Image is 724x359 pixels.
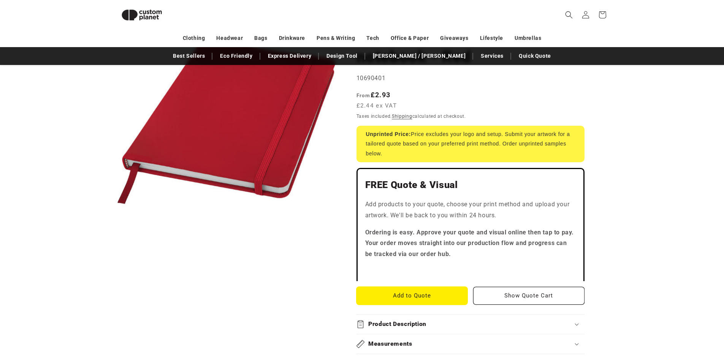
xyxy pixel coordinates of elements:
a: Tech [366,32,379,45]
a: Bags [254,32,267,45]
strong: Ordering is easy. Approve your quote and visual online then tap to pay. Your order moves straight... [365,229,574,258]
div: Taxes included. calculated at checkout. [356,112,585,120]
h2: Measurements [368,340,412,348]
button: Add to Quote [356,287,468,305]
a: Drinkware [279,32,305,45]
a: Services [477,49,507,63]
iframe: Chat Widget [597,277,724,359]
a: Quick Quote [515,49,555,63]
a: Office & Paper [391,32,429,45]
a: Umbrellas [515,32,541,45]
a: Pens & Writing [317,32,355,45]
summary: Product Description [356,315,585,334]
a: Giveaways [440,32,468,45]
strong: £2.93 [356,91,391,99]
a: [PERSON_NAME] / [PERSON_NAME] [369,49,469,63]
media-gallery: Gallery Viewer [115,11,337,234]
p: Add products to your quote, choose your print method and upload your artwork. We'll be back to yo... [365,199,576,221]
h2: FREE Quote & Visual [365,179,576,191]
a: Shipping [392,114,412,119]
h2: Product Description [368,320,426,328]
img: Custom Planet [115,3,168,27]
span: 10690401 [356,74,386,82]
iframe: Customer reviews powered by Trustpilot [365,266,576,274]
a: Eco Friendly [216,49,256,63]
a: Express Delivery [264,49,315,63]
button: Show Quote Cart [473,287,585,305]
span: From [356,92,371,98]
a: Headwear [216,32,243,45]
summary: Measurements [356,334,585,354]
a: Lifestyle [480,32,503,45]
div: Price excludes your logo and setup. Submit your artwork for a tailored quote based on your prefer... [356,126,585,162]
a: Design Tool [323,49,361,63]
strong: Unprinted Price: [366,131,411,137]
a: Clothing [183,32,205,45]
a: Best Sellers [169,49,209,63]
span: £2.44 ex VAT [356,101,397,110]
summary: Search [561,6,577,23]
